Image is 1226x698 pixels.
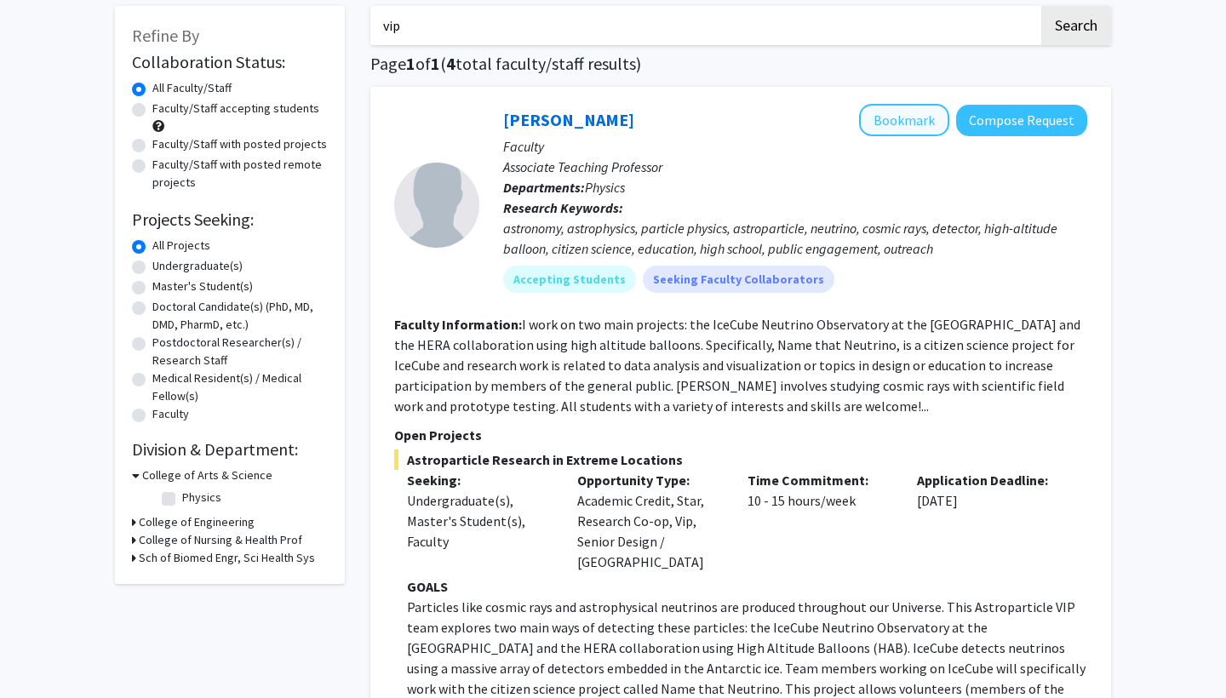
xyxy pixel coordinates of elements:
[503,266,636,293] mat-chip: Accepting Students
[394,316,522,333] b: Faculty Information:
[564,470,735,572] div: Academic Credit, Star, Research Co-op, Vip, Senior Design / [GEOGRAPHIC_DATA]
[152,334,328,369] label: Postdoctoral Researcher(s) / Research Staff
[132,439,328,460] h2: Division & Department:
[152,277,253,295] label: Master's Student(s)
[13,621,72,685] iframe: Chat
[735,470,905,572] div: 10 - 15 hours/week
[152,405,189,423] label: Faculty
[748,470,892,490] p: Time Commitment:
[370,6,1039,45] input: Search Keywords
[446,53,455,74] span: 4
[132,52,328,72] h2: Collaboration Status:
[407,578,448,595] strong: GOALS
[643,266,834,293] mat-chip: Seeking Faculty Collaborators
[142,466,272,484] h3: College of Arts & Science
[139,513,255,531] h3: College of Engineering
[917,470,1062,490] p: Application Deadline:
[407,470,552,490] p: Seeking:
[503,179,585,196] b: Departments:
[152,257,243,275] label: Undergraduate(s)
[407,490,552,552] div: Undergraduate(s), Master's Student(s), Faculty
[394,425,1087,445] p: Open Projects
[585,179,625,196] span: Physics
[152,135,327,153] label: Faculty/Staff with posted projects
[956,105,1087,136] button: Compose Request to Christina Love
[152,237,210,255] label: All Projects
[152,369,328,405] label: Medical Resident(s) / Medical Fellow(s)
[182,489,221,506] label: Physics
[503,218,1087,259] div: astronomy, astrophysics, particle physics, astroparticle, neutrino, cosmic rays, detector, high-a...
[152,298,328,334] label: Doctoral Candidate(s) (PhD, MD, DMD, PharmD, etc.)
[503,136,1087,157] p: Faculty
[503,109,634,130] a: [PERSON_NAME]
[577,470,722,490] p: Opportunity Type:
[370,54,1111,74] h1: Page of ( total faculty/staff results)
[503,157,1087,177] p: Associate Teaching Professor
[152,156,328,192] label: Faculty/Staff with posted remote projects
[139,531,302,549] h3: College of Nursing & Health Prof
[394,316,1080,415] fg-read-more: I work on two main projects: the IceCube Neutrino Observatory at the [GEOGRAPHIC_DATA] and the HE...
[859,104,949,136] button: Add Christina Love to Bookmarks
[152,100,319,117] label: Faculty/Staff accepting students
[132,209,328,230] h2: Projects Seeking:
[431,53,440,74] span: 1
[1041,6,1111,45] button: Search
[394,449,1087,470] span: Astroparticle Research in Extreme Locations
[132,25,199,46] span: Refine By
[904,470,1074,572] div: [DATE]
[152,79,232,97] label: All Faculty/Staff
[139,549,315,567] h3: Sch of Biomed Engr, Sci Health Sys
[503,199,623,216] b: Research Keywords:
[406,53,415,74] span: 1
